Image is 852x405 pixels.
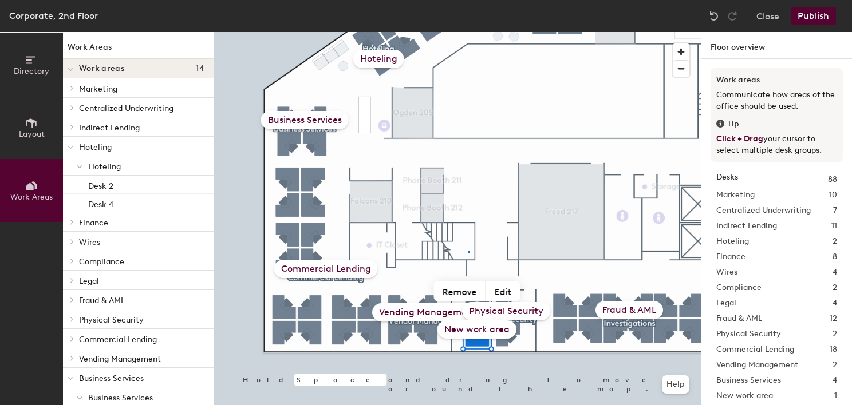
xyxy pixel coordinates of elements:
[716,266,737,279] span: Wires
[716,359,798,371] span: Vending Management
[716,390,773,402] span: New work area
[833,235,837,248] span: 2
[462,302,550,320] div: Physical Security
[830,343,837,356] span: 18
[79,370,204,385] p: Business Services
[79,100,204,115] p: Centralized Underwriting
[79,139,204,154] p: Hoteling
[716,220,777,232] span: Indirect Lending
[662,375,689,394] button: Help
[434,281,486,301] button: Remove
[716,235,749,248] span: Hoteling
[833,266,837,279] span: 4
[79,64,124,73] span: Work areas
[716,74,837,86] h3: Work areas
[14,66,49,76] span: Directory
[196,64,204,73] span: 14
[716,281,762,294] span: Compliance
[716,251,746,263] span: Finance
[716,173,738,186] strong: Desks
[19,129,45,139] span: Layout
[701,32,852,59] h1: Floor overview
[830,312,837,325] span: 12
[595,301,663,319] div: Fraud & AML
[88,178,113,191] p: Desk 2
[716,297,736,309] span: Legal
[79,120,204,134] p: Indirect Lending
[79,215,204,229] p: Finance
[716,343,794,356] span: Commercial Lending
[79,312,204,327] p: Physical Security
[88,196,113,209] p: Desk 4
[833,281,837,294] span: 2
[437,320,516,339] div: New work area
[486,281,520,301] button: Edit
[79,234,204,249] p: Wires
[261,111,349,129] div: Business Services
[833,328,837,340] span: 2
[833,374,837,387] span: 4
[63,41,214,59] h1: Work Areas
[833,204,837,217] span: 7
[791,7,836,25] button: Publish
[79,292,204,307] p: Fraud & AML
[716,89,837,112] p: Communicate how areas of the office should be used.
[708,10,720,22] img: Undo
[79,81,204,96] p: Marketing
[727,10,738,22] img: Redo
[274,260,378,278] div: Commercial Lending
[716,374,781,387] span: Business Services
[716,204,811,217] span: Centralized Underwriting
[79,351,204,366] p: Vending Management
[833,359,837,371] span: 2
[833,297,837,309] span: 4
[716,189,755,201] span: Marketing
[9,9,98,23] div: Corporate, 2nd Floor
[88,162,121,172] span: Hoteling
[834,390,837,402] span: 1
[831,220,837,232] span: 11
[716,133,837,156] p: your cursor to select multiple desk groups.
[372,303,483,321] div: Vending Management
[756,7,779,25] button: Close
[716,134,763,144] span: Click + Drag
[79,253,204,268] p: Compliance
[829,189,837,201] span: 10
[716,118,837,130] div: Tip
[79,331,204,346] p: Commercial Lending
[828,173,837,186] span: 88
[10,192,53,202] span: Work Areas
[353,50,404,68] div: Hoteling
[716,328,781,340] span: Physical Security
[79,273,204,288] p: Legal
[716,312,762,325] span: Fraud & AML
[88,393,153,403] span: Business Services
[833,251,837,263] span: 8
